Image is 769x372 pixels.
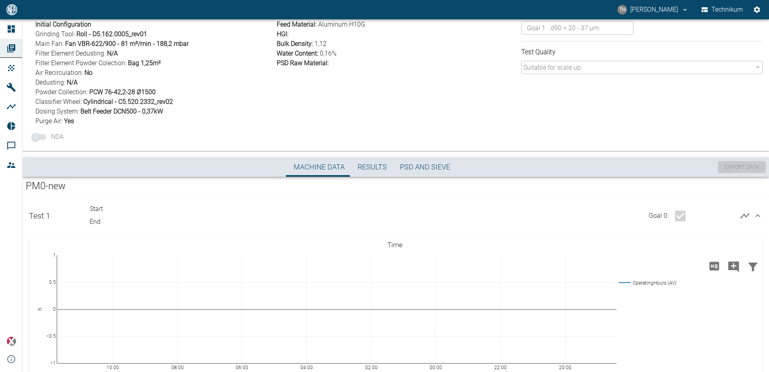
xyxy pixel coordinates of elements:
span: Bulk Density : [277,40,313,48]
span: Aluminum H10G [318,21,365,28]
p: Initial Configuration [35,20,273,29]
span: Filter Element Powder Colection : [35,58,273,68]
span: 0,16% [320,50,337,57]
span: Main Fan : [35,39,273,49]
span: Results [358,163,387,172]
button: Machine Data [287,157,351,177]
img: Xplore Logo [6,337,16,346]
button: Open Analysis [737,208,753,224]
span: PSD and Sieve [400,163,450,172]
h5: PM0-new [26,180,766,193]
span: Yes [64,117,74,125]
button: Filter Chart Data [743,256,763,277]
button: Settings [750,2,764,17]
span: Classifier Wheel : [35,97,273,107]
p: Goal 0 : [649,211,668,221]
span: HGI : [277,30,288,38]
span: Powder Collection : [35,87,273,97]
div: TH [617,5,627,14]
span: PSD Raw Material : [277,59,329,67]
div: Test 1StartEndGoal 0:Open Analysis [23,196,769,236]
button: Technikum [700,2,745,17]
span: N/A [67,79,78,86]
label: Test Quality [521,47,702,57]
span: NDA [51,132,64,142]
span: PCW 76-42,2-28 Ø1500 [89,88,156,96]
span: Water Content : [277,50,318,57]
span: Load high Res [705,262,724,269]
span: N/A [107,50,118,57]
div: Suitable for scale up [521,61,763,74]
span: Belt Feeder DCN500 - 0,37kW [80,107,163,115]
span: Fan VBR-622/900 - 81 m³/min - 188,2 mbar [65,40,189,48]
img: logo [6,4,18,15]
span: Grinding Tool : [35,29,273,39]
span: Filter Element Dedusting : [35,49,273,58]
span: Dedusting : [35,78,273,87]
span: Bag 1,25m² [128,59,161,67]
span: Cylindrical - C5.520.2332_rev02 [83,98,173,105]
p: Start [90,204,147,214]
span: Air Recirculation : [35,68,273,78]
button: Add comment [724,256,743,277]
span: Dosing System : [35,107,273,116]
span: Feed Material : [277,21,317,28]
span: Purge Air : [35,116,273,126]
h6: Test 1 [29,209,50,222]
svg: Open Analysis [740,211,750,221]
span: 1,12 [315,40,327,48]
span: No [84,69,93,76]
button: thomas.hosten@neuman-esser.de [616,2,690,17]
span: Roll - D5.162.0005_rev01 [76,30,147,38]
p: End [90,217,147,227]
